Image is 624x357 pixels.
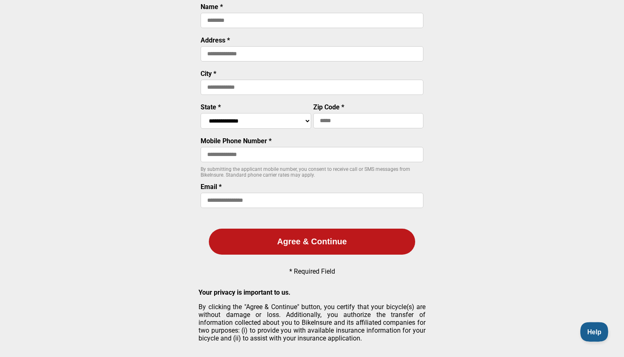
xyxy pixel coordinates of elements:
[201,3,223,11] label: Name *
[580,322,609,341] iframe: Toggle Customer Support
[201,137,272,145] label: Mobile Phone Number *
[289,267,335,275] p: * Required Field
[313,103,344,111] label: Zip Code *
[201,183,222,191] label: Email *
[199,288,291,296] strong: Your privacy is important to us.
[199,303,425,342] p: By clicking the "Agree & Continue" button, you certify that your bicycle(s) are without damage or...
[201,103,221,111] label: State *
[201,166,423,178] p: By submitting the applicant mobile number, you consent to receive call or SMS messages from BikeI...
[201,36,230,44] label: Address *
[209,229,415,255] button: Agree & Continue
[201,70,216,78] label: City *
